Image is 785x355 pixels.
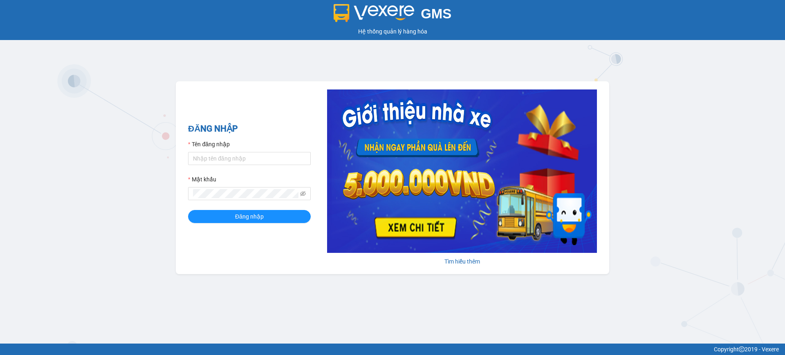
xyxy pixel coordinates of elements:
[421,6,451,21] span: GMS
[188,210,311,223] button: Đăng nhập
[188,152,311,165] input: Tên đăng nhập
[334,4,415,22] img: logo 2
[188,175,216,184] label: Mật khẩu
[327,257,597,266] div: Tìm hiểu thêm
[6,345,779,354] div: Copyright 2019 - Vexere
[334,12,452,19] a: GMS
[2,27,783,36] div: Hệ thống quản lý hàng hóa
[188,140,230,149] label: Tên đăng nhập
[235,212,264,221] span: Đăng nhập
[188,122,311,136] h2: ĐĂNG NHẬP
[300,191,306,196] span: eye-invisible
[193,189,298,198] input: Mật khẩu
[739,346,745,352] span: copyright
[327,89,597,253] img: banner-0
